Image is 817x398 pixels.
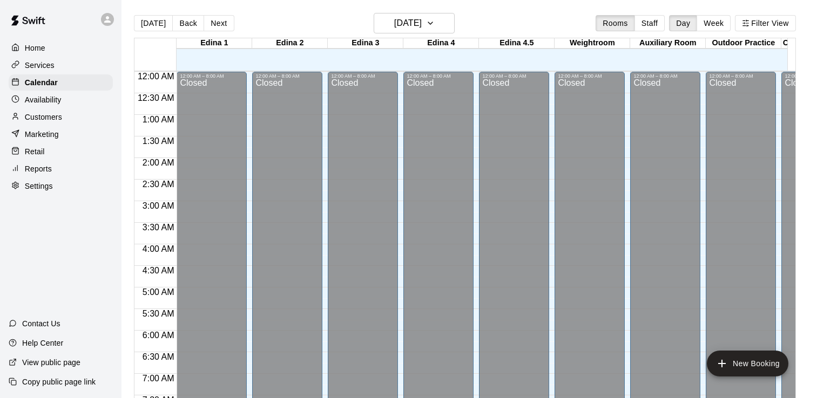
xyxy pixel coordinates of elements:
p: View public page [22,357,80,368]
button: Back [172,15,204,31]
div: 12:00 AM – 8:00 AM [407,73,470,79]
button: Staff [634,15,665,31]
p: Customers [25,112,62,122]
div: Auxiliary Room [630,38,706,49]
a: Marketing [9,126,113,142]
a: Retail [9,143,113,160]
button: Next [204,15,234,31]
span: 3:30 AM [140,223,177,232]
a: Settings [9,178,113,194]
button: Rooms [596,15,634,31]
p: Services [25,60,55,71]
p: Help Center [22,338,63,348]
a: Calendar [9,74,113,91]
div: Weightroom [555,38,630,49]
div: 12:00 AM – 8:00 AM [180,73,244,79]
p: Retail [25,146,45,157]
button: [DATE] [374,13,455,33]
button: Filter View [735,15,795,31]
span: 5:00 AM [140,287,177,297]
span: 3:00 AM [140,201,177,210]
div: 12:00 AM – 8:00 AM [709,73,773,79]
div: 12:00 AM – 8:00 AM [558,73,622,79]
div: Outdoor Practice [706,38,781,49]
p: Availability [25,94,62,105]
p: Contact Us [22,318,60,329]
h6: [DATE] [394,16,422,31]
span: 12:00 AM [135,72,177,81]
span: 1:00 AM [140,115,177,124]
div: Edina 3 [328,38,403,49]
p: Calendar [25,77,58,88]
div: Edina 2 [252,38,328,49]
div: 12:00 AM – 8:00 AM [255,73,319,79]
a: Reports [9,161,113,177]
span: 5:30 AM [140,309,177,318]
p: Marketing [25,129,59,140]
span: 6:00 AM [140,331,177,340]
span: 12:30 AM [135,93,177,102]
span: 7:00 AM [140,374,177,383]
span: 1:30 AM [140,136,177,146]
button: add [707,351,788,376]
span: 2:00 AM [140,158,177,167]
a: Customers [9,109,113,125]
span: 4:00 AM [140,244,177,253]
button: Week [697,15,731,31]
a: Services [9,57,113,73]
a: Home [9,40,113,56]
div: Edina 1 [177,38,252,49]
a: Availability [9,92,113,108]
button: Day [669,15,697,31]
button: [DATE] [134,15,173,31]
span: 2:30 AM [140,180,177,189]
div: Edina 4.5 [479,38,555,49]
div: 12:00 AM – 8:00 AM [482,73,546,79]
p: Reports [25,163,52,174]
p: Copy public page link [22,376,96,387]
div: 12:00 AM – 8:00 AM [331,73,395,79]
p: Home [25,43,45,53]
p: Settings [25,181,53,191]
div: Edina 4 [403,38,479,49]
div: 12:00 AM – 8:00 AM [633,73,697,79]
span: 6:30 AM [140,352,177,361]
span: 4:30 AM [140,266,177,275]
